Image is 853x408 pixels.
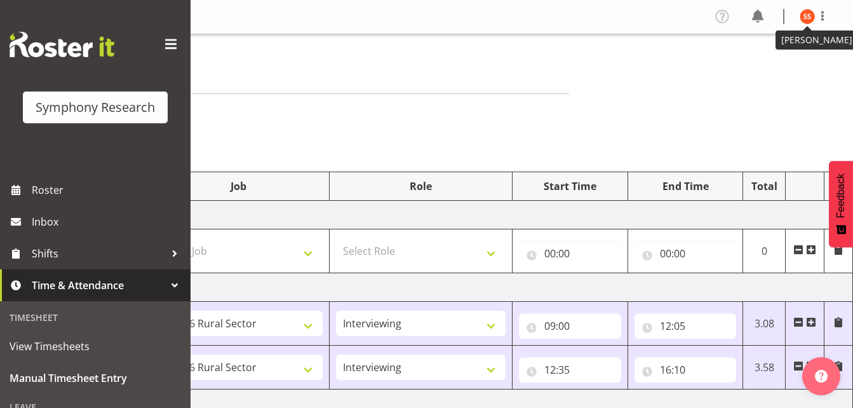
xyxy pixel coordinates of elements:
div: Total [749,179,779,194]
div: Timesheet [3,304,187,330]
span: View Timesheets [10,337,181,356]
img: Rosterit website logo [10,32,114,57]
input: Click to select... [519,357,621,383]
td: 0 [743,229,786,273]
td: 3.08 [743,302,786,346]
div: Symphony Research [36,98,155,117]
span: Roster [32,180,184,200]
button: Feedback - Show survey [829,161,853,247]
div: Start Time [519,179,621,194]
td: 3.58 [743,346,786,390]
a: Manual Timesheet Entry [3,362,187,394]
input: Click to select... [635,241,737,266]
span: Feedback [835,173,847,218]
input: Click to select... [519,241,621,266]
span: Manual Timesheet Entry [10,369,181,388]
div: Job [154,179,323,194]
span: Shifts [32,244,165,263]
a: View Timesheets [3,330,187,362]
div: End Time [635,179,737,194]
input: Click to select... [635,357,737,383]
img: help-xxl-2.png [815,370,828,383]
input: Click to select... [519,313,621,339]
span: Time & Attendance [32,276,165,295]
span: Inbox [32,212,184,231]
input: Click to select... [635,313,737,339]
div: Role [336,179,506,194]
img: sarah-snook10022.jpg [800,9,815,24]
